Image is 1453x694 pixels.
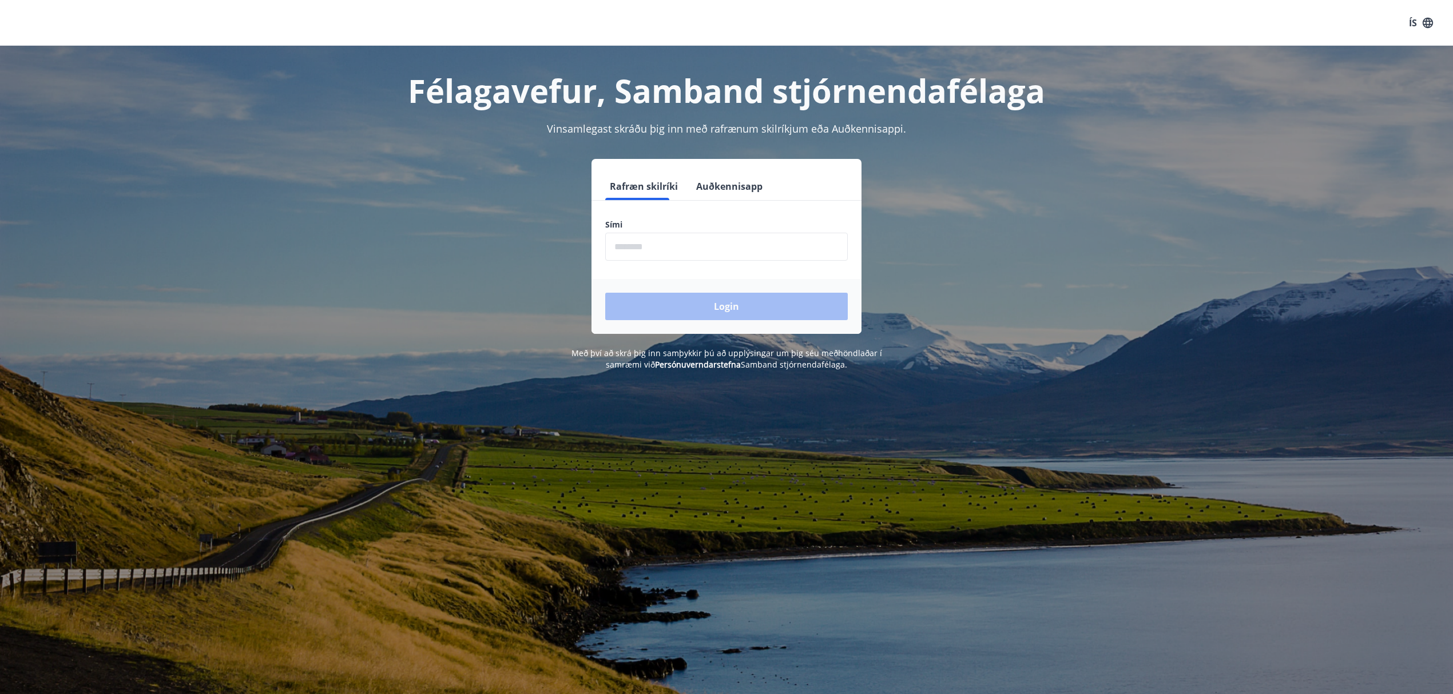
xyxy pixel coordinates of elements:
h1: Félagavefur, Samband stjórnendafélaga [328,69,1125,112]
label: Sími [605,219,848,230]
button: ÍS [1403,13,1439,33]
span: Vinsamlegast skráðu þig inn með rafrænum skilríkjum eða Auðkennisappi. [547,122,906,135]
a: Persónuverndarstefna [655,359,741,370]
span: Með því að skrá þig inn samþykkir þú að upplýsingar um þig séu meðhöndlaðar í samræmi við Samband... [571,348,882,370]
button: Auðkennisapp [692,173,767,200]
button: Rafræn skilríki [605,173,682,200]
